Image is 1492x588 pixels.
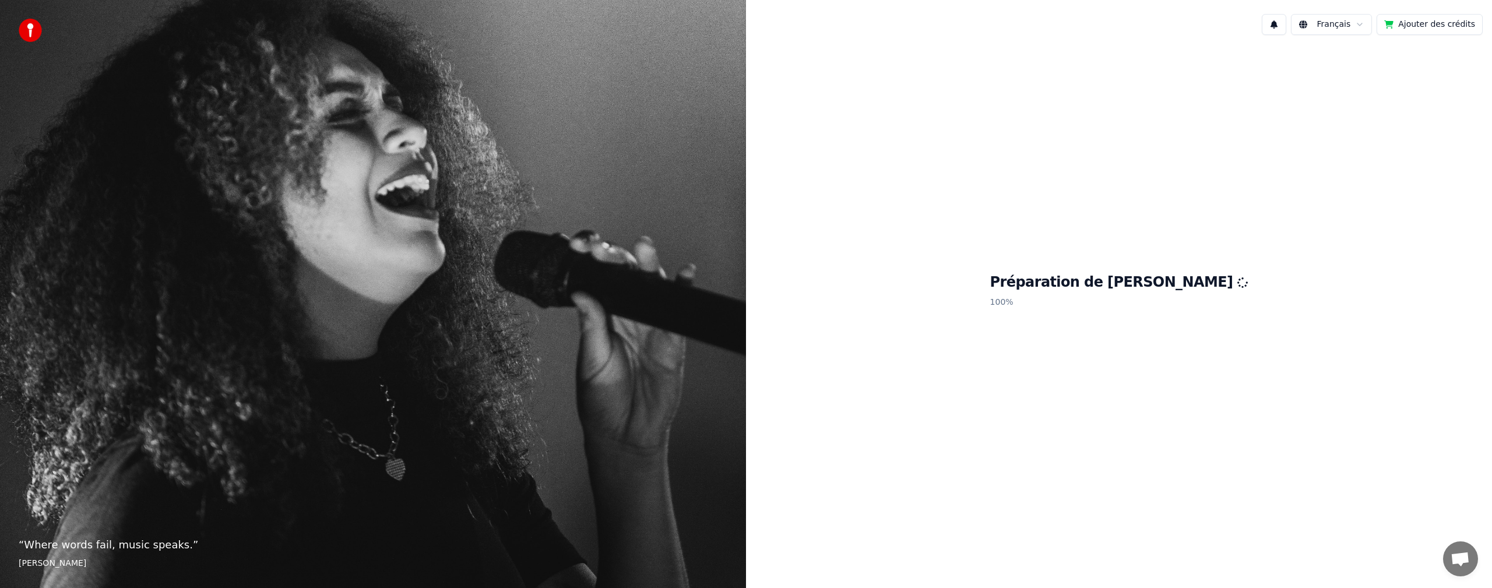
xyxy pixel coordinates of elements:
[19,537,727,553] p: “ Where words fail, music speaks. ”
[1377,14,1483,35] button: Ajouter des crédits
[990,292,1248,313] p: 100 %
[990,273,1248,292] h1: Préparation de [PERSON_NAME]
[1443,541,1478,576] a: Ouvrir le chat
[19,558,727,569] footer: [PERSON_NAME]
[19,19,42,42] img: youka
